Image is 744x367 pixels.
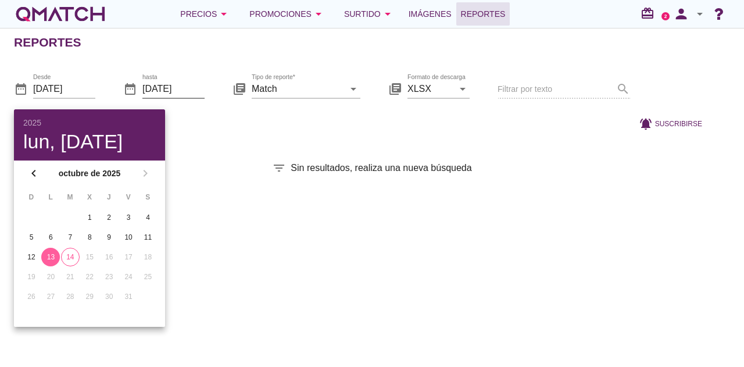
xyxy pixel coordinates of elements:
[61,228,80,247] button: 7
[100,212,119,223] div: 2
[407,79,453,98] input: Formato de descarga
[139,208,158,227] button: 4
[629,113,711,134] button: Suscribirse
[100,232,119,243] div: 9
[80,232,99,243] div: 8
[22,248,41,266] button: 12
[41,248,60,266] button: 13
[291,161,471,175] span: Sin resultados, realiza una nueva búsqueda
[272,161,286,175] i: filter_list
[655,118,702,129] span: Suscribirse
[171,2,240,26] button: Precios
[41,252,60,262] div: 13
[119,187,137,207] th: V
[335,2,404,26] button: Surtido
[456,2,510,26] a: Reportes
[14,81,28,95] i: date_range
[22,187,40,207] th: D
[14,2,107,26] a: white-qmatch-logo
[22,232,41,243] div: 5
[404,2,456,26] a: Imágenes
[252,79,344,98] input: Tipo de reporte*
[456,81,470,95] i: arrow_drop_down
[23,119,156,127] div: 2025
[664,13,667,19] text: 2
[119,232,138,243] div: 10
[119,212,138,223] div: 3
[41,228,60,247] button: 6
[33,79,95,98] input: Desde
[61,187,79,207] th: M
[249,7,325,21] div: Promociones
[80,228,99,247] button: 8
[119,228,138,247] button: 10
[240,2,335,26] button: Promociones
[641,6,659,20] i: redeem
[139,187,157,207] th: S
[27,166,41,180] i: chevron_left
[100,228,119,247] button: 9
[388,81,402,95] i: library_books
[100,187,118,207] th: J
[80,212,99,223] div: 1
[233,81,246,95] i: library_books
[670,6,693,22] i: person
[661,12,670,20] a: 2
[381,7,395,21] i: arrow_drop_down
[62,252,79,262] div: 14
[461,7,506,21] span: Reportes
[139,212,158,223] div: 4
[409,7,452,21] span: Imágenes
[346,81,360,95] i: arrow_drop_down
[61,232,80,243] div: 7
[639,116,655,130] i: notifications_active
[123,81,137,95] i: date_range
[41,187,59,207] th: L
[139,232,158,243] div: 11
[312,7,325,21] i: arrow_drop_down
[217,7,231,21] i: arrow_drop_down
[139,228,158,247] button: 11
[693,7,707,21] i: arrow_drop_down
[14,33,81,52] h2: Reportes
[22,228,41,247] button: 5
[100,208,119,227] button: 2
[61,248,80,266] button: 14
[142,79,205,98] input: hasta
[41,232,60,243] div: 6
[180,7,231,21] div: Precios
[80,208,99,227] button: 1
[80,187,98,207] th: X
[44,168,135,180] strong: octubre de 2025
[344,7,395,21] div: Surtido
[119,208,138,227] button: 3
[23,131,156,151] div: lun, [DATE]
[22,252,41,262] div: 12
